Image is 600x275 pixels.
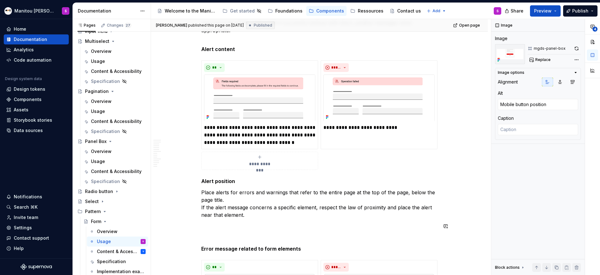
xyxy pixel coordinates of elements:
[14,36,47,43] div: Documentation
[91,58,105,64] div: Usage
[87,237,148,247] a: UsageS
[14,86,45,92] div: Design tokens
[85,38,109,44] div: Multiselect
[85,138,107,145] div: Panel Box
[21,264,52,270] svg: Supernova Logo
[4,223,69,233] a: Settings
[502,5,527,17] button: Share
[201,189,437,219] p: Place alerts for errors and warnings that refer to the entire page at the top of the page, below ...
[75,36,148,46] a: Multiselect
[1,4,71,18] button: Manitou [PERSON_NAME] Design SystemS
[4,233,69,243] button: Contact support
[14,8,54,14] div: Manitou [PERSON_NAME] Design System
[527,55,553,64] button: Replace
[165,8,216,14] div: Welcome to the Manitou and [PERSON_NAME] Design System
[495,263,525,272] div: Block actions
[4,84,69,94] a: Design tokens
[85,88,109,94] div: Pagination
[348,6,386,16] a: Ressources
[497,8,499,13] div: S
[87,227,148,237] a: Overview
[85,208,101,215] div: Pattern
[14,194,42,200] div: Notifications
[5,76,42,81] div: Design system data
[498,115,514,121] div: Caption
[254,23,272,28] span: Published
[495,265,520,270] div: Block actions
[358,8,383,14] div: Ressources
[4,94,69,104] a: Components
[81,76,148,86] a: Specification
[81,106,148,116] a: Usage
[4,202,69,212] button: Search ⌘K
[306,6,347,16] a: Components
[397,8,421,14] div: Contact us
[4,34,69,44] a: Documentation
[14,26,26,32] div: Home
[534,8,552,14] span: Preview
[81,56,148,66] a: Usage
[91,68,142,74] div: Content & Accessibility
[451,21,483,30] a: Open page
[495,35,507,42] div: Image
[265,6,305,16] a: Foundations
[4,24,69,34] a: Home
[535,57,551,62] span: Replace
[498,99,578,110] textarea: Mobile button position
[81,216,148,227] a: Form
[498,90,503,96] div: Alt
[91,118,142,125] div: Content & Accessibility
[125,23,131,28] span: 27
[155,6,219,16] a: Welcome to the Manitou and [PERSON_NAME] Design System
[97,258,126,265] div: Specification
[220,6,264,16] a: Get started
[87,247,148,257] a: Content & AccessibilityV
[81,116,148,126] a: Content & Accessibility
[14,96,42,103] div: Components
[97,228,117,235] div: Overview
[316,8,344,14] div: Components
[75,86,148,96] a: Pagination
[14,117,52,123] div: Storybook stories
[91,98,112,104] div: Overview
[498,70,578,75] button: Image options
[91,78,120,84] div: Specification
[75,206,148,216] div: Pattern
[201,246,301,252] strong: Error message related to form elements
[563,5,597,17] button: Publish
[81,146,148,156] a: Overview
[91,178,120,185] div: Specification
[91,48,112,54] div: Overview
[498,70,524,75] div: Image options
[495,44,525,64] img: Mobile button position
[188,23,244,28] div: published this page on [DATE]
[81,66,148,76] a: Content & Accessibility
[14,214,38,221] div: Invite team
[81,96,148,106] a: Overview
[155,5,423,17] div: Page tree
[81,126,148,136] a: Specification
[14,204,37,210] div: Search ⌘K
[156,23,187,28] span: [PERSON_NAME]
[81,156,148,166] a: Usage
[201,46,235,52] strong: Alert content
[4,243,69,253] button: Help
[107,23,131,28] div: Changes
[4,212,69,222] a: Invite team
[87,257,148,267] a: Specification
[425,7,448,15] button: Add
[85,188,113,195] div: Radio button
[75,196,148,206] a: Select
[511,8,523,14] span: Share
[97,268,144,275] div: Implementation example
[91,108,105,115] div: Usage
[14,127,43,134] div: Data sources
[4,105,69,115] a: Assets
[14,245,24,252] div: Help
[201,178,235,184] strong: Alert position
[85,198,99,205] div: Select
[230,8,255,14] div: Get started
[14,57,52,63] div: Code automation
[14,47,34,53] div: Analytics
